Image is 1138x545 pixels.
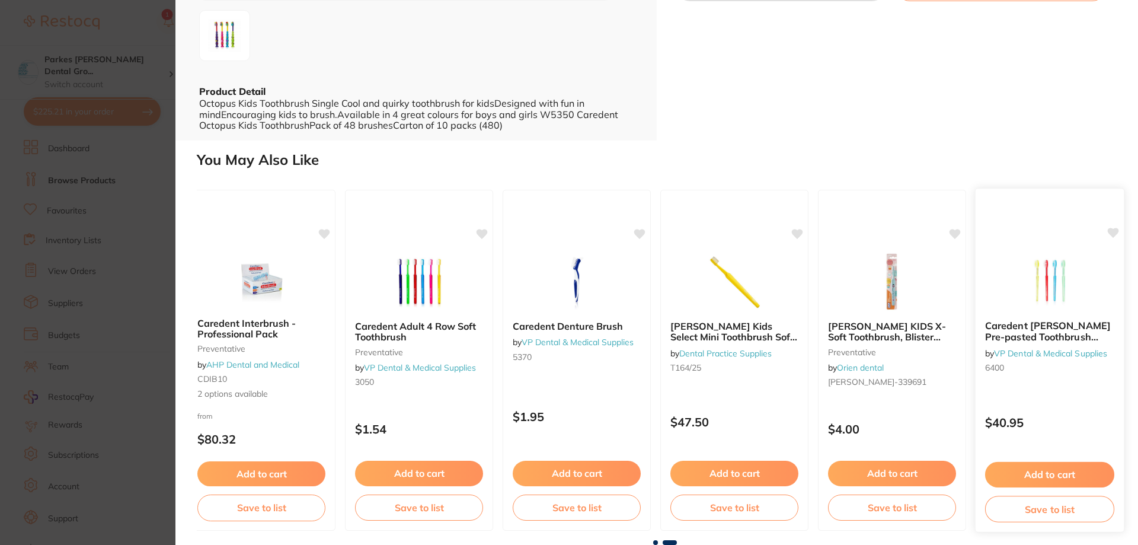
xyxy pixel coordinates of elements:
[513,410,641,423] p: $1.95
[828,348,956,357] small: preventative
[837,362,884,373] a: Orien dental
[199,98,633,130] div: Octopus Kids Toothbrush Single Cool and quirky toothbrush for kidsDesigned with fun in mindEncour...
[994,348,1107,359] a: VP Dental & Medical Supplies
[355,461,483,486] button: Add to cart
[197,152,1133,168] h2: You May Also Like
[364,362,476,373] a: VP Dental & Medical Supplies
[197,461,325,486] button: Add to cart
[381,252,458,311] img: Caredent Adult 4 Row Soft Toothbrush
[355,348,483,357] small: preventative
[985,462,1114,487] button: Add to cart
[513,352,641,362] small: 5370
[828,377,956,387] small: [PERSON_NAME]-339691
[985,320,1114,342] b: Caredent Hasty Pasty Pre-pasted Toothbrush Pack Of 100
[522,337,634,348] a: VP Dental & Medical Supplies
[513,495,641,521] button: Save to list
[828,495,956,521] button: Save to list
[985,348,1107,359] span: by
[355,362,476,373] span: by
[985,416,1114,429] p: $40.95
[828,422,956,436] p: $4.00
[223,249,300,308] img: Caredent Interbrush - Professional Pack
[670,348,772,359] span: by
[670,495,798,521] button: Save to list
[355,495,483,521] button: Save to list
[670,363,798,372] small: T164/25
[197,374,325,384] small: CDIB10
[197,318,325,340] b: Caredent Interbrush - Professional Pack
[853,252,931,311] img: TePe KIDS X-Soft Toothbrush, Blister Packaging
[197,432,325,446] p: $80.32
[670,461,798,486] button: Add to cart
[197,344,325,353] small: preventative
[828,321,956,343] b: TePe KIDS X-Soft Toothbrush, Blister Packaging
[670,321,798,343] b: TePe Kids Select Mini Toothbrush Soft - Box of 25
[538,252,615,311] img: Caredent Denture Brush
[199,85,266,97] b: Product Detail
[197,359,299,370] span: by
[679,348,772,359] a: Dental Practice Supplies
[513,337,634,348] span: by
[197,388,325,400] span: 2 options available
[670,415,798,429] p: $47.50
[355,377,483,387] small: 3050
[355,321,483,343] b: Caredent Adult 4 Row Soft Toothbrush
[206,359,299,370] a: AHP Dental and Medical
[828,461,956,486] button: Add to cart
[203,14,246,57] img: MDB4MzAwLmpwZw
[828,362,884,373] span: by
[985,363,1114,372] small: 6400
[197,495,325,521] button: Save to list
[513,321,641,332] b: Caredent Denture Brush
[197,412,213,420] span: from
[1011,251,1088,311] img: Caredent Hasty Pasty Pre-pasted Toothbrush Pack Of 100
[355,422,483,436] p: $1.54
[696,252,773,311] img: TePe Kids Select Mini Toothbrush Soft - Box of 25
[985,496,1114,522] button: Save to list
[513,461,641,486] button: Add to cart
